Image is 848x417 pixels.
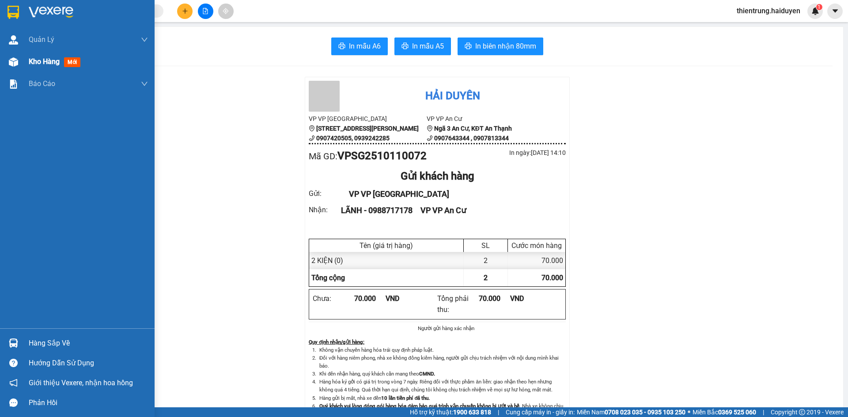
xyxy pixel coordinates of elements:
[198,4,213,19] button: file-add
[331,38,388,55] button: printerIn mẫu A6
[434,135,509,142] b: 0907643344 , 0907813344
[577,407,685,417] span: Miền Nam
[453,409,491,416] strong: 1900 633 818
[394,38,451,55] button: printerIn mẫu A5
[319,403,362,409] strong: Quý khách vui lòng
[354,293,386,304] div: 70.000
[311,241,461,250] div: Tên (giá trị hàng)
[827,4,843,19] button: caret-down
[458,38,543,55] button: printerIn biên nhận 80mm
[9,359,18,367] span: question-circle
[9,338,18,348] img: warehouse-icon
[309,151,337,162] span: Mã GD :
[177,4,193,19] button: plus
[326,324,566,332] li: Người gửi hàng xác nhận
[510,293,541,304] div: VND
[309,338,566,346] div: Quy định nhận/gửi hàng :
[313,293,354,304] div: Chưa :
[29,78,55,89] span: Báo cáo
[799,409,805,415] span: copyright
[8,6,19,19] img: logo-vxr
[427,135,433,141] span: phone
[9,379,18,387] span: notification
[318,354,566,370] li: Đối với hàng niêm phong, nhà xe không đồng kiểm hàng, người gửi chịu trách nhiệm với nội dung mìn...
[818,4,821,10] span: 1
[465,42,472,51] span: printer
[484,274,488,282] span: 2
[316,125,419,132] b: [STREET_ADDRESS][PERSON_NAME]
[510,241,563,250] div: Cước món hàng
[141,80,148,87] span: down
[381,395,430,401] strong: 10 lần tiền phí đã thu.
[341,204,555,217] div: LÃNH - 0988717178 VP VP An Cư
[309,135,315,141] span: phone
[309,204,341,215] div: Nhận :
[363,403,519,409] strong: đóng gói hàng hóa đảm bảo quá trình vận chuyển không bị ướt và bể
[311,274,345,282] span: Tổng cộng
[218,4,234,19] button: aim
[309,188,341,199] div: Gửi :
[337,150,427,162] b: VPSG2510110072
[498,407,499,417] span: |
[693,407,756,417] span: Miền Bắc
[318,346,566,354] li: Không vận chuyển hàng hóa trái quy định pháp luật.
[427,114,545,124] li: VP VP An Cư
[318,394,566,402] li: Hàng gửi bị mất, nhà xe đền
[311,256,343,265] span: 2 KIỆN (0)
[466,241,505,250] div: SL
[816,4,822,10] sup: 1
[349,41,381,52] span: In mẫu A6
[9,35,18,45] img: warehouse-icon
[506,407,575,417] span: Cung cấp máy in - giấy in:
[9,398,18,407] span: message
[29,337,148,350] div: Hàng sắp về
[434,125,512,132] b: Ngã 3 An Cư, KĐT An Thạnh
[464,252,508,269] div: 2
[29,396,148,409] div: Phản hồi
[309,114,427,124] li: VP VP [GEOGRAPHIC_DATA]
[419,371,435,377] strong: CMND.
[29,34,54,45] span: Quản Lý
[29,357,148,370] div: Hướng dẫn sử dụng
[508,252,565,269] div: 70.000
[763,407,764,417] span: |
[410,407,491,417] span: Hỗ trợ kỹ thuật:
[141,36,148,43] span: down
[309,168,566,185] div: Gửi khách hàng
[730,5,807,16] span: thientrung.haiduyen
[811,7,819,15] img: icon-new-feature
[541,274,563,282] span: 70.000
[202,8,208,14] span: file-add
[309,125,315,131] span: environment
[182,8,188,14] span: plus
[338,42,345,51] span: printer
[386,293,417,304] div: VND
[427,125,433,131] span: environment
[688,410,690,414] span: ⚪️
[316,135,390,142] b: 0907420505, 0939242285
[9,79,18,89] img: solution-icon
[318,378,566,394] li: Hàng hóa ký gởi có giá trị trong vòng 7 ngày. Riêng đối với thực phẩm ăn liền: giao nhận theo hẹn...
[718,409,756,416] strong: 0369 525 060
[605,409,685,416] strong: 0708 023 035 - 0935 103 250
[479,293,510,304] div: 70.000
[318,370,566,378] li: Khi đến nhận hàng, quý khách cần mang theo
[223,8,229,14] span: aim
[475,41,536,52] span: In biên nhận 80mm
[437,148,566,158] div: In ngày: [DATE] 14:10
[425,88,480,105] div: Hải Duyên
[9,57,18,67] img: warehouse-icon
[831,7,839,15] span: caret-down
[29,377,133,388] span: Giới thiệu Vexere, nhận hoa hồng
[64,57,80,67] span: mới
[341,188,555,200] div: VP VP [GEOGRAPHIC_DATA]
[401,42,409,51] span: printer
[437,293,479,315] div: Tổng phải thu :
[29,57,60,66] span: Kho hàng
[412,41,444,52] span: In mẫu A5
